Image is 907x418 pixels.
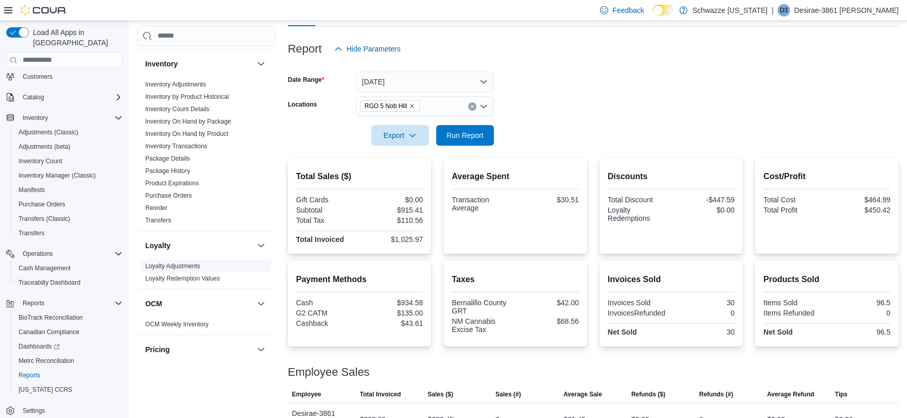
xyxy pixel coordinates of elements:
[14,311,123,324] span: BioTrack Reconciliation
[14,276,84,289] a: Traceabilty Dashboard
[10,339,127,354] a: Dashboards
[763,328,793,336] strong: Net Sold
[10,183,127,197] button: Manifests
[2,90,127,104] button: Catalog
[14,184,49,196] a: Manifests
[673,299,734,307] div: 30
[612,5,644,15] span: Feedback
[145,179,199,187] span: Product Expirations
[362,309,423,317] div: $135.00
[19,264,71,272] span: Cash Management
[296,170,423,183] h2: Total Sales ($)
[14,155,123,167] span: Inventory Count
[14,369,123,381] span: Reports
[829,328,891,336] div: 96.5
[19,143,71,151] span: Adjustments (beta)
[360,100,420,112] span: RGO 5 Nob Hill
[296,273,423,286] h2: Payment Methods
[19,91,123,103] span: Catalog
[23,299,44,307] span: Reports
[10,226,127,240] button: Transfers
[763,273,891,286] h2: Products Sold
[653,15,653,16] span: Dark Mode
[772,4,774,16] p: |
[447,130,484,141] span: Run Report
[347,44,401,54] span: Hide Parameters
[255,298,267,310] button: OCM
[145,155,190,162] a: Package Details
[14,262,123,274] span: Cash Management
[14,340,64,353] a: Dashboards
[763,196,825,204] div: Total Cost
[10,325,127,339] button: Canadian Compliance
[330,39,405,59] button: Hide Parameters
[14,227,123,239] span: Transfers
[365,101,407,111] span: RGO 5 Nob Hill
[145,321,209,328] a: OCM Weekly Inventory
[145,299,162,309] h3: OCM
[137,78,276,231] div: Inventory
[452,273,579,286] h2: Taxes
[10,140,127,154] button: Adjustments (beta)
[14,126,123,138] span: Adjustments (Classic)
[145,142,208,150] span: Inventory Transactions
[23,93,44,101] span: Catalog
[145,180,199,187] a: Product Expirations
[436,125,494,146] button: Run Report
[23,114,48,122] span: Inventory
[608,299,669,307] div: Invoices Sold
[452,196,513,212] div: Transaction Average
[14,355,123,367] span: Metrc Reconciliation
[693,4,768,16] p: Schwazze [US_STATE]
[452,170,579,183] h2: Average Spent
[14,355,78,367] a: Metrc Reconciliation
[19,70,123,83] span: Customers
[145,263,200,270] a: Loyalty Adjustments
[19,297,48,309] button: Reports
[145,154,190,163] span: Package Details
[14,169,100,182] a: Inventory Manager (Classic)
[19,229,44,237] span: Transfers
[360,390,401,398] span: Total Invoiced
[14,213,74,225] a: Transfers (Classic)
[145,217,171,224] a: Transfers
[19,248,123,260] span: Operations
[145,204,167,212] span: Reorder
[145,105,210,113] span: Inventory Count Details
[19,71,57,83] a: Customers
[19,215,70,223] span: Transfers (Classic)
[763,309,825,317] div: Items Refunded
[608,328,637,336] strong: Net Sold
[145,167,190,175] a: Package History
[19,313,83,322] span: BioTrack Reconciliation
[145,130,228,137] a: Inventory On Hand by Product
[145,93,229,101] span: Inventory by Product Historical
[518,196,579,204] div: $30.51
[288,100,317,109] label: Locations
[145,344,169,355] h3: Pricing
[145,192,192,199] a: Purchase Orders
[362,299,423,307] div: $934.58
[14,262,75,274] a: Cash Management
[14,227,48,239] a: Transfers
[2,111,127,125] button: Inventory
[14,198,70,211] a: Purchase Orders
[608,309,669,317] div: InvoicesRefunded
[362,319,423,327] div: $43.61
[673,309,734,317] div: 0
[362,196,423,204] div: $0.00
[14,326,123,338] span: Canadian Compliance
[145,240,253,251] button: Loyalty
[10,212,127,226] button: Transfers (Classic)
[829,309,891,317] div: 0
[673,196,734,204] div: -$447.59
[145,130,228,138] span: Inventory On Hand by Product
[145,59,178,69] h3: Inventory
[296,319,357,327] div: Cashback
[563,390,602,398] span: Average Sale
[780,4,788,16] span: D3
[145,106,210,113] a: Inventory Count Details
[356,72,494,92] button: [DATE]
[19,186,45,194] span: Manifests
[255,58,267,70] button: Inventory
